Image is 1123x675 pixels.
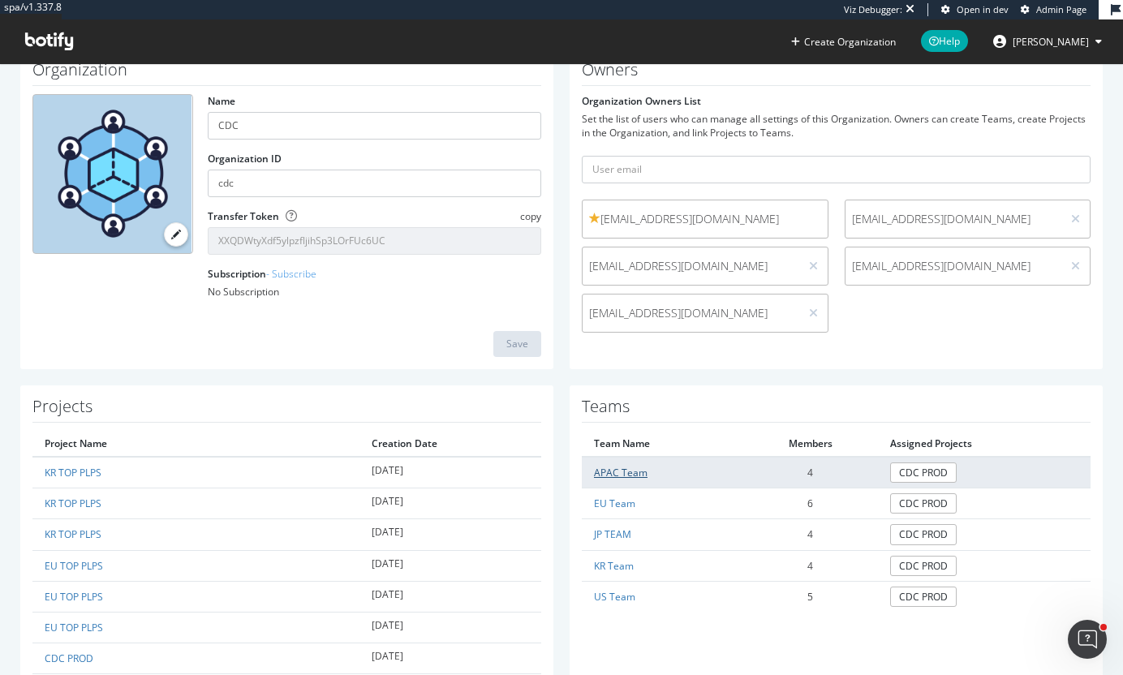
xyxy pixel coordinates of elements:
th: Project Name [32,431,359,457]
a: CDC PROD [890,524,957,544]
span: Admin Page [1036,3,1086,15]
a: APAC Team [594,466,648,479]
span: Help [921,30,968,52]
button: Save [493,331,541,357]
span: Lilian Sparer [1013,35,1089,49]
td: 6 [742,488,879,519]
a: KR TOP PLPS [45,466,101,479]
a: EU Team [594,497,635,510]
td: 4 [742,457,879,488]
td: 4 [742,519,879,550]
td: [DATE] [359,612,541,643]
a: - Subscribe [266,267,316,281]
th: Team Name [582,431,742,457]
h1: Teams [582,398,1091,423]
a: US Team [594,590,635,604]
th: Assigned Projects [878,431,1091,457]
span: [EMAIL_ADDRESS][DOMAIN_NAME] [589,258,793,274]
a: KR TOP PLPS [45,497,101,510]
a: EU TOP PLPS [45,590,103,604]
span: [EMAIL_ADDRESS][DOMAIN_NAME] [852,211,1056,227]
div: Viz Debugger: [844,3,902,16]
a: KR TOP PLPS [45,527,101,541]
button: [PERSON_NAME] [980,28,1115,54]
div: No Subscription [208,285,541,299]
span: [EMAIL_ADDRESS][DOMAIN_NAME] [589,211,821,227]
iframe: Intercom live chat [1068,620,1107,659]
td: [DATE] [359,457,541,488]
span: [EMAIL_ADDRESS][DOMAIN_NAME] [852,258,1056,274]
label: Name [208,94,235,108]
td: 5 [742,581,879,612]
a: CDC PROD [45,651,93,665]
span: copy [520,209,541,223]
a: CDC PROD [890,493,957,514]
a: JP TEAM [594,527,631,541]
td: [DATE] [359,488,541,519]
h1: Owners [582,61,1091,86]
label: Organization ID [208,152,282,166]
input: name [208,112,541,140]
label: Transfer Token [208,209,279,223]
a: EU TOP PLPS [45,621,103,634]
a: KR Team [594,559,634,573]
a: Open in dev [941,3,1009,16]
input: User email [582,156,1091,183]
td: [DATE] [359,519,541,550]
a: EU TOP PLPS [45,559,103,573]
td: 4 [742,550,879,581]
td: [DATE] [359,581,541,612]
td: [DATE] [359,550,541,581]
input: Organization ID [208,170,541,197]
th: Creation Date [359,431,541,457]
a: CDC PROD [890,587,957,607]
div: Save [506,337,528,350]
td: [DATE] [359,643,541,673]
button: Create Organization [790,34,897,49]
label: Organization Owners List [582,94,701,108]
div: Set the list of users who can manage all settings of this Organization. Owners can create Teams, ... [582,112,1091,140]
a: CDC PROD [890,462,957,483]
span: Open in dev [957,3,1009,15]
span: [EMAIL_ADDRESS][DOMAIN_NAME] [589,305,793,321]
th: Members [742,431,879,457]
h1: Organization [32,61,541,86]
a: Admin Page [1021,3,1086,16]
h1: Projects [32,398,541,423]
label: Subscription [208,267,316,281]
a: CDC PROD [890,556,957,576]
